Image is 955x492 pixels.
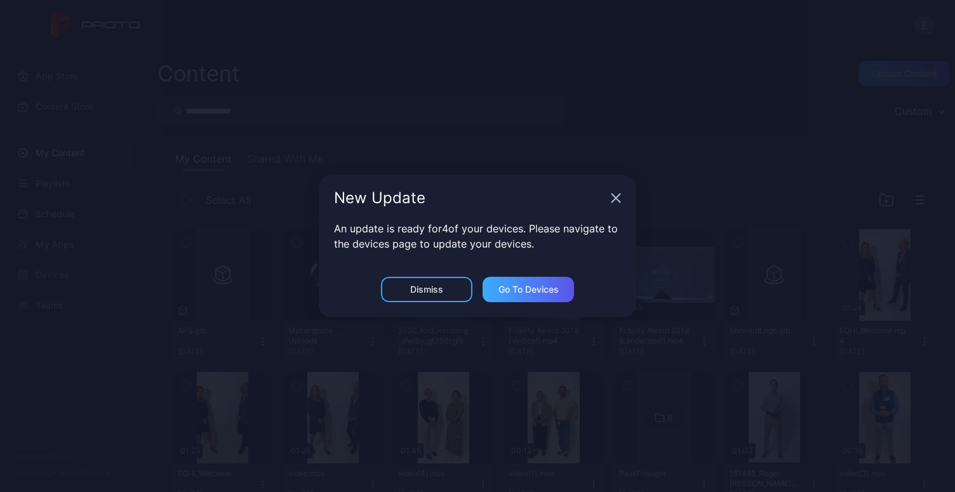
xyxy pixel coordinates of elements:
[498,284,559,295] div: Go to devices
[483,277,574,302] button: Go to devices
[381,277,472,302] button: Dismiss
[334,190,606,206] div: New Update
[410,284,443,295] div: Dismiss
[334,221,621,251] p: An update is ready for 4 of your devices. Please navigate to the devices page to update your devi...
